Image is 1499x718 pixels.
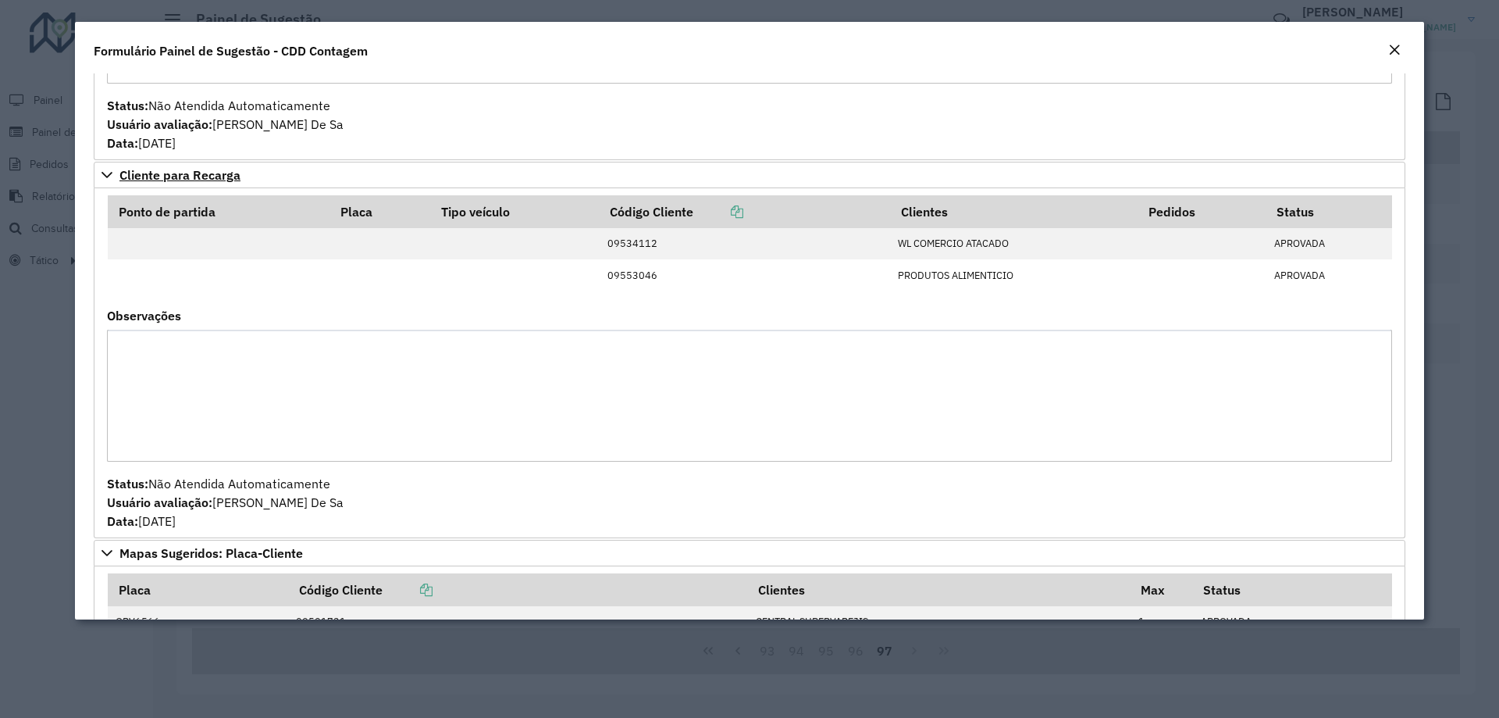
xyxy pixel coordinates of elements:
[107,476,148,491] strong: Status:
[1383,41,1405,61] button: Close
[1266,228,1391,259] td: APROVADA
[94,162,1405,188] a: Cliente para Recarga
[107,476,344,529] span: Não Atendida Automaticamente [PERSON_NAME] De Sa [DATE]
[890,259,1138,291] td: PRODUTOS ALIMENTICIO
[600,259,890,291] td: 09553046
[1266,259,1391,291] td: APROVADA
[890,195,1138,228] th: Clientes
[107,98,148,113] strong: Status:
[119,169,240,181] span: Cliente para Recarga
[748,606,1130,638] td: CENTRAL SUPERVAREJIS
[107,135,138,151] strong: Data:
[108,606,288,638] td: GRV6566
[94,540,1405,566] a: Mapas Sugeridos: Placa-Cliente
[107,306,181,325] label: Observações
[1130,606,1192,638] td: 1
[693,204,743,220] a: Copiar
[1388,44,1401,56] em: Fechar
[1192,573,1391,606] th: Status
[1266,195,1391,228] th: Status
[600,228,890,259] td: 09534112
[748,573,1130,606] th: Clientes
[890,228,1138,259] td: WL COMERCIO ATACADO
[1138,195,1266,228] th: Pedidos
[94,41,368,60] h4: Formulário Painel de Sugestão - CDD Contagem
[430,195,600,228] th: Tipo veículo
[107,513,138,529] strong: Data:
[108,573,288,606] th: Placa
[330,195,430,228] th: Placa
[107,495,212,510] strong: Usuário avaliação:
[1130,573,1192,606] th: Max
[94,188,1405,538] div: Cliente para Recarga
[107,116,212,132] strong: Usuário avaliação:
[1192,606,1391,638] td: APROVADA
[383,582,433,598] a: Copiar
[600,195,890,228] th: Código Cliente
[108,195,330,228] th: Ponto de partida
[288,573,748,606] th: Código Cliente
[107,98,344,151] span: Não Atendida Automaticamente [PERSON_NAME] De Sa [DATE]
[119,547,303,559] span: Mapas Sugeridos: Placa-Cliente
[288,606,748,638] td: 09581731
